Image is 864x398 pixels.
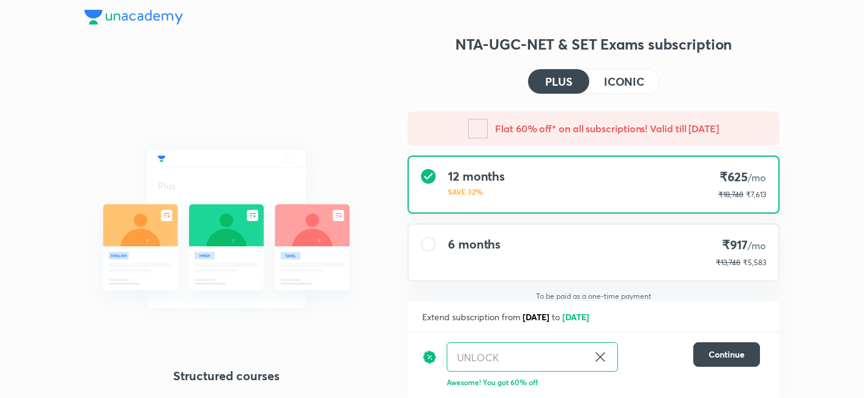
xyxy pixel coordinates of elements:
span: [DATE] [523,311,549,323]
h4: PLUS [545,76,572,87]
img: - [468,119,488,138]
button: PLUS [528,69,589,94]
img: Company Logo [84,10,183,24]
img: daily_live_classes_be8fa5af21.svg [84,122,368,336]
button: ICONIC [589,69,659,94]
h4: 12 months [448,169,505,184]
span: Continue [709,348,745,361]
h5: Flat 60% off* on all subscriptions! Valid till [DATE] [495,121,719,136]
span: ₹5,583 [743,258,766,267]
h4: ICONIC [604,76,644,87]
span: Extend subscription from to [422,311,592,323]
span: /mo [748,171,766,184]
p: Awesome! You got 60% off [447,377,760,388]
p: SAVE 32% [448,186,505,197]
h4: Structured courses [84,367,368,385]
h4: ₹917 [716,237,766,253]
span: [DATE] [562,311,589,323]
p: ₹18,748 [718,189,743,200]
input: Have a referral code? [447,343,588,372]
button: Continue [693,342,760,367]
span: ₹7,613 [746,190,766,199]
span: /mo [748,239,766,252]
h4: 6 months [448,237,501,252]
p: To be paid as a one-time payment [398,291,789,301]
h3: NTA-UGC-NET & SET Exams subscription [408,34,780,54]
p: ₹13,748 [716,257,740,268]
img: discount [422,342,437,372]
h4: ₹625 [718,169,766,186]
